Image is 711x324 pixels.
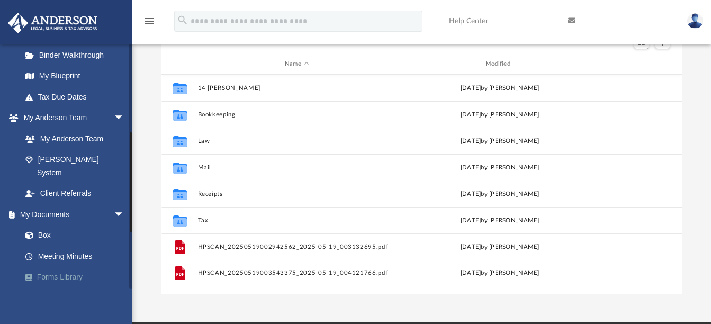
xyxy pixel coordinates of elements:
div: Modified [400,59,599,69]
div: [DATE] by [PERSON_NAME] [401,137,599,146]
div: [DATE] by [PERSON_NAME] [401,190,599,199]
a: Notarize [15,287,140,309]
div: [DATE] by [PERSON_NAME] [401,216,599,226]
button: Receipts [197,191,396,197]
a: Tax Due Dates [15,86,140,107]
div: [DATE] by [PERSON_NAME] [401,84,599,93]
img: Anderson Advisors Platinum Portal [5,13,101,33]
button: Mail [197,164,396,171]
button: Tax [197,217,396,224]
a: Forms Library [15,267,140,288]
a: Meeting Minutes [15,246,140,267]
button: 14 [PERSON_NAME] [197,85,396,92]
button: Bookkeeping [197,111,396,118]
a: Binder Walkthrough [15,44,140,66]
a: Box [15,225,135,246]
img: User Pic [687,13,703,29]
div: [DATE] by [PERSON_NAME] [401,268,599,278]
a: Client Referrals [15,183,135,204]
button: Law [197,138,396,145]
div: [DATE] by [PERSON_NAME] [401,242,599,252]
i: menu [143,15,156,28]
a: menu [143,20,156,28]
button: HPSCAN_20250519002942562_2025-05-19_003132695.pdf [197,244,396,250]
div: id [166,59,192,69]
div: [DATE] by [PERSON_NAME] [401,110,599,120]
a: My Blueprint [15,66,135,87]
div: [DATE] by [PERSON_NAME] [401,163,599,173]
a: My Anderson Team [15,128,130,149]
div: grid [161,75,682,294]
div: id [604,59,678,69]
i: search [177,14,188,26]
a: My Documentsarrow_drop_down [7,204,140,225]
a: My Anderson Teamarrow_drop_down [7,107,135,129]
span: arrow_drop_down [114,107,135,129]
span: arrow_drop_down [114,204,135,226]
button: HPSCAN_20250519003543375_2025-05-19_004121766.pdf [197,270,396,277]
div: Name [197,59,395,69]
a: [PERSON_NAME] System [15,149,135,183]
